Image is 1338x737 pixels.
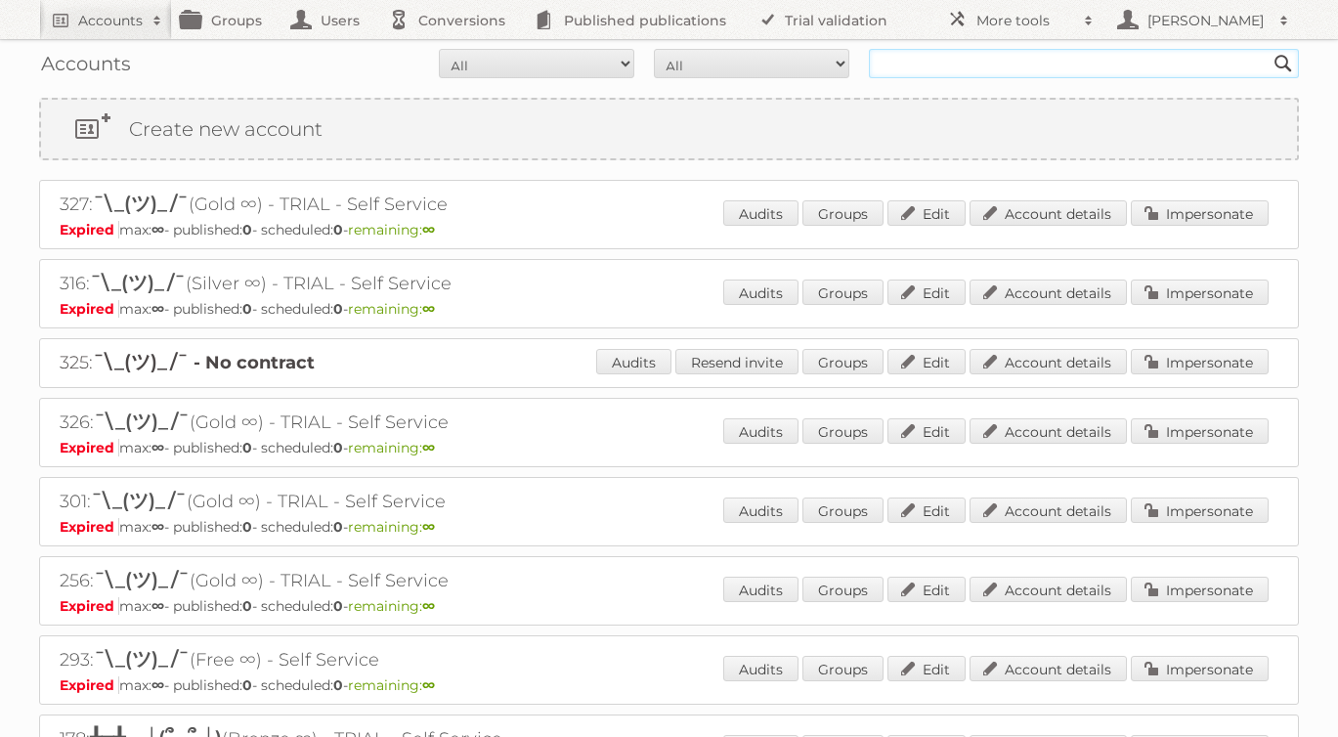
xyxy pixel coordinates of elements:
strong: 0 [242,518,252,536]
span: remaining: [348,518,435,536]
a: Edit [887,418,966,444]
strong: 0 [242,300,252,318]
span: Expired [60,518,119,536]
strong: 0 [333,597,343,615]
strong: 0 [242,676,252,694]
a: Impersonate [1131,418,1269,444]
p: max: - published: - scheduled: - [60,300,1278,318]
strong: - No contract [194,352,315,373]
a: Audits [723,280,798,305]
strong: ∞ [151,300,164,318]
span: ¯\_(ツ)_/¯ [94,647,190,671]
a: Account details [970,577,1127,602]
a: Edit [887,349,966,374]
a: Edit [887,656,966,681]
h2: 316: (Silver ∞) - TRIAL - Self Service [60,270,744,298]
input: Search [1269,49,1298,78]
p: max: - published: - scheduled: - [60,439,1278,456]
a: Groups [802,418,884,444]
span: Expired [60,300,119,318]
a: Groups [802,656,884,681]
strong: 0 [242,221,252,238]
a: Groups [802,280,884,305]
strong: ∞ [151,518,164,536]
a: Audits [723,498,798,523]
strong: 0 [242,597,252,615]
a: Audits [723,577,798,602]
p: max: - published: - scheduled: - [60,597,1278,615]
p: max: - published: - scheduled: - [60,221,1278,238]
h2: [PERSON_NAME] [1143,11,1270,30]
span: remaining: [348,597,435,615]
strong: 0 [333,518,343,536]
a: Account details [970,200,1127,226]
h2: 327: (Gold ∞) - TRIAL - Self Service [60,191,744,219]
p: max: - published: - scheduled: - [60,676,1278,694]
a: Edit [887,498,966,523]
span: ¯\_(ツ)_/¯ [90,271,186,294]
span: remaining: [348,221,435,238]
h2: 256: (Gold ∞) - TRIAL - Self Service [60,567,744,595]
a: Resend invite [675,349,798,374]
strong: 0 [333,221,343,238]
span: ¯\_(ツ)_/¯ [91,489,187,512]
strong: ∞ [422,676,435,694]
a: Create new account [41,100,1297,158]
span: Expired [60,597,119,615]
a: Account details [970,498,1127,523]
a: Account details [970,418,1127,444]
a: Edit [887,577,966,602]
h2: 326: (Gold ∞) - TRIAL - Self Service [60,409,744,437]
span: remaining: [348,300,435,318]
strong: ∞ [151,221,164,238]
h2: Accounts [78,11,143,30]
strong: ∞ [422,439,435,456]
a: Impersonate [1131,280,1269,305]
a: Impersonate [1131,656,1269,681]
strong: ∞ [422,221,435,238]
a: Impersonate [1131,200,1269,226]
a: Account details [970,349,1127,374]
strong: 0 [333,676,343,694]
strong: ∞ [422,518,435,536]
a: Impersonate [1131,577,1269,602]
a: Audits [723,656,798,681]
span: ¯\_(ツ)_/¯ [94,410,190,433]
a: Account details [970,280,1127,305]
a: Audits [596,349,671,374]
strong: 0 [333,439,343,456]
h2: More tools [976,11,1074,30]
a: Impersonate [1131,498,1269,523]
strong: 0 [242,439,252,456]
a: 325:¯\_(ツ)_/¯ - No contract [60,352,315,373]
a: Groups [802,498,884,523]
a: Edit [887,280,966,305]
a: Audits [723,418,798,444]
strong: 0 [333,300,343,318]
strong: ∞ [422,597,435,615]
strong: ∞ [422,300,435,318]
h2: 301: (Gold ∞) - TRIAL - Self Service [60,488,744,516]
a: Audits [723,200,798,226]
span: Expired [60,439,119,456]
h2: 293: (Free ∞) - Self Service [60,646,744,674]
a: Groups [802,349,884,374]
strong: ∞ [151,439,164,456]
span: remaining: [348,439,435,456]
a: Account details [970,656,1127,681]
span: Expired [60,676,119,694]
span: ¯\_(ツ)_/¯ [93,350,189,373]
a: Impersonate [1131,349,1269,374]
span: Expired [60,221,119,238]
a: Groups [802,577,884,602]
strong: ∞ [151,597,164,615]
a: Edit [887,200,966,226]
a: Groups [802,200,884,226]
span: ¯\_(ツ)_/¯ [93,192,189,215]
strong: ∞ [151,676,164,694]
p: max: - published: - scheduled: - [60,518,1278,536]
span: ¯\_(ツ)_/¯ [94,568,190,591]
span: remaining: [348,676,435,694]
